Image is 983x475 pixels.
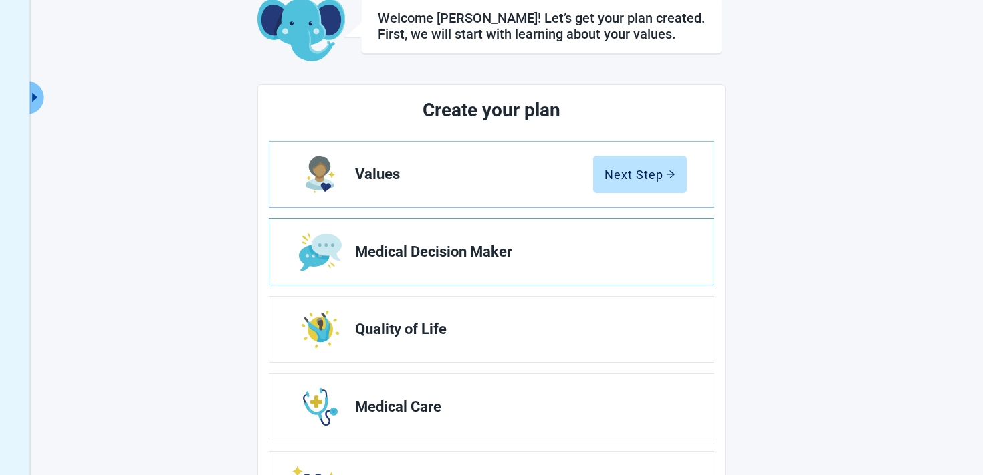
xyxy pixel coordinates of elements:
[355,321,676,337] span: Quality of Life
[29,91,41,104] span: caret-right
[269,297,714,362] a: Edit Quality of Life section
[269,219,714,285] a: Edit Medical Decision Maker section
[355,399,676,415] span: Medical Care
[355,244,676,260] span: Medical Decision Maker
[269,374,714,440] a: Edit Medical Care section
[605,168,675,181] div: Next Step
[355,166,593,182] span: Values
[319,96,664,125] h2: Create your plan
[269,142,714,207] a: Edit Values section
[378,10,705,42] div: Welcome [PERSON_NAME]! Let’s get your plan created. First, we will start with learning about your...
[27,81,44,114] button: Expand menu
[593,156,687,193] button: Next Steparrow-right
[666,170,675,179] span: arrow-right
